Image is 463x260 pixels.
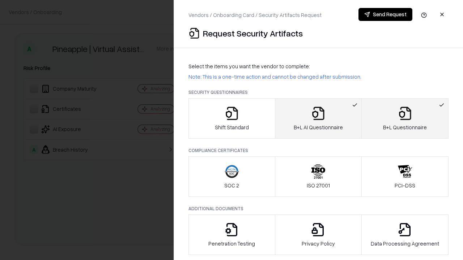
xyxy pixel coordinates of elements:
[361,214,449,255] button: Data Processing Agreement
[224,182,239,189] p: SOC 2
[203,27,303,39] p: Request Security Artifacts
[307,182,330,189] p: ISO 27001
[275,214,362,255] button: Privacy Policy
[361,156,449,197] button: PCI-DSS
[383,123,427,131] p: B+L Questionnaire
[188,214,275,255] button: Penetration Testing
[188,205,449,212] p: Additional Documents
[358,8,412,21] button: Send Request
[371,240,439,247] p: Data Processing Agreement
[275,98,362,139] button: B+L AI Questionnaire
[395,182,415,189] p: PCI-DSS
[302,240,335,247] p: Privacy Policy
[208,240,255,247] p: Penetration Testing
[215,123,249,131] p: Shift Standard
[361,98,449,139] button: B+L Questionnaire
[188,11,322,19] p: Vendors / Onboarding Card / Security Artifacts Request
[188,62,449,70] p: Select the items you want the vendor to complete:
[188,147,449,153] p: Compliance Certificates
[188,89,449,95] p: Security Questionnaires
[188,73,449,81] p: Note: This is a one-time action and cannot be changed after submission.
[188,156,275,197] button: SOC 2
[188,98,275,139] button: Shift Standard
[294,123,343,131] p: B+L AI Questionnaire
[275,156,362,197] button: ISO 27001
